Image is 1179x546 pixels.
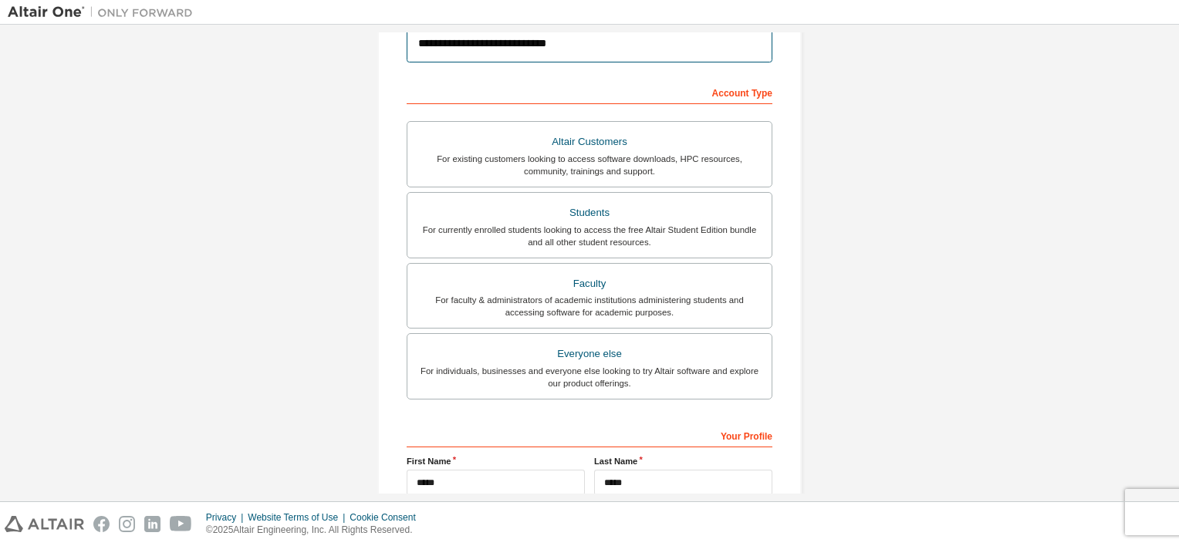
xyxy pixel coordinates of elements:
div: Faculty [417,273,762,295]
img: linkedin.svg [144,516,160,532]
div: For faculty & administrators of academic institutions administering students and accessing softwa... [417,294,762,318]
div: Altair Customers [417,131,762,153]
div: For currently enrolled students looking to access the free Altair Student Edition bundle and all ... [417,224,762,248]
p: © 2025 Altair Engineering, Inc. All Rights Reserved. [206,524,425,537]
img: youtube.svg [170,516,192,532]
div: Cookie Consent [350,511,424,524]
label: First Name [407,455,585,467]
img: Altair One [8,5,201,20]
div: Your Profile [407,423,772,447]
div: For individuals, businesses and everyone else looking to try Altair software and explore our prod... [417,365,762,389]
div: Everyone else [417,343,762,365]
img: facebook.svg [93,516,110,532]
img: instagram.svg [119,516,135,532]
div: For existing customers looking to access software downloads, HPC resources, community, trainings ... [417,153,762,177]
img: altair_logo.svg [5,516,84,532]
label: Last Name [594,455,772,467]
div: Privacy [206,511,248,524]
div: Students [417,202,762,224]
div: Account Type [407,79,772,104]
div: Website Terms of Use [248,511,350,524]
